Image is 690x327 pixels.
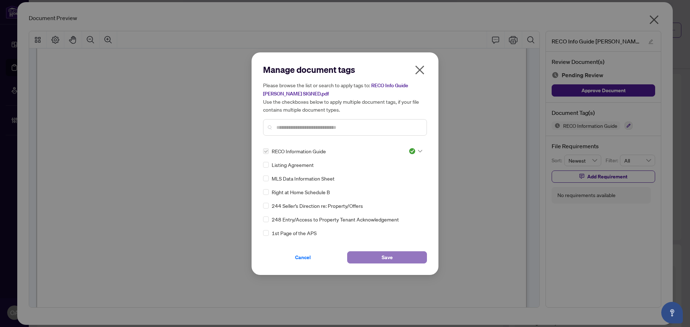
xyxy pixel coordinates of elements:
[263,64,427,75] h2: Manage document tags
[272,229,317,237] span: 1st Page of the APS
[263,81,427,113] h5: Please browse the list or search to apply tags to: Use the checkboxes below to apply multiple doc...
[272,215,399,223] span: 248 Entry/Access to Property Tenant Acknowledgement
[414,64,425,76] span: close
[347,251,427,263] button: Save
[409,148,422,155] span: Approved
[409,148,416,155] img: status
[272,161,314,169] span: Listing Agreement
[382,252,393,263] span: Save
[272,147,326,155] span: RECO Information Guide
[295,252,311,263] span: Cancel
[272,174,335,182] span: MLS Data Information Sheet
[263,251,343,263] button: Cancel
[272,202,363,210] span: 244 Seller’s Direction re: Property/Offers
[272,188,330,196] span: Right at Home Schedule B
[661,302,683,323] button: Open asap
[263,82,408,97] span: RECO Info Guide [PERSON_NAME] SIGNED.pdf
